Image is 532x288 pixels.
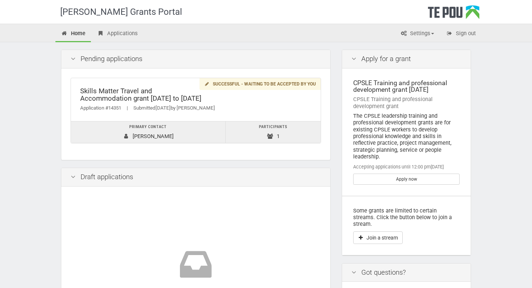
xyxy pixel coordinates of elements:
[71,121,225,143] td: [PERSON_NAME]
[353,96,460,110] div: CPSLE Training and professional development grant
[121,105,133,111] span: |
[440,26,481,42] a: Sign out
[353,164,460,170] div: Accepting applications until 12:00 pm[DATE]
[199,78,321,90] div: Successful - waiting to be accepted by you
[225,121,321,143] td: 1
[353,231,403,244] button: Join a stream
[92,26,143,42] a: Applications
[395,26,440,42] a: Settings
[75,123,222,131] div: Primary contact
[229,123,317,131] div: Participants
[353,207,460,228] p: Some grants are limited to certain streams. Click the button below to join a stream.
[61,50,330,68] div: Pending applications
[156,105,171,111] span: [DATE]
[80,104,311,112] div: Application #14351 Submitted by [PERSON_NAME]
[428,5,480,24] div: Te Pou Logo
[353,113,460,160] div: The CPSLE leadership training and professional development grants are for existing CPSLE workers ...
[353,174,460,185] a: Apply now
[342,264,471,282] div: Got questions?
[342,50,471,68] div: Apply for a grant
[353,80,460,93] div: CPSLE Training and professional development grant [DATE]
[80,87,311,103] div: Skills Matter Travel and Accommodation grant [DATE] to [DATE]
[55,26,91,42] a: Home
[61,168,330,187] div: Draft applications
